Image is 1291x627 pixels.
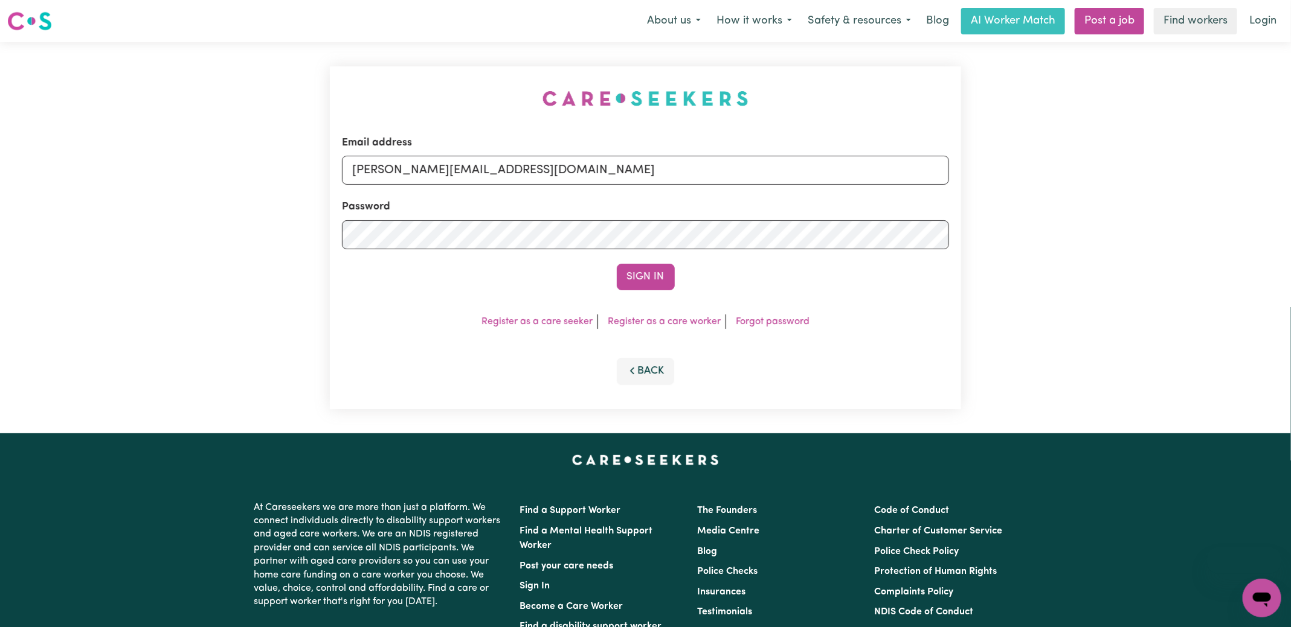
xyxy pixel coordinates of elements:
[874,587,953,597] a: Complaints Policy
[481,317,593,326] a: Register as a care seeker
[874,607,973,617] a: NDIS Code of Conduct
[342,135,412,151] label: Email address
[697,526,759,536] a: Media Centre
[520,602,623,611] a: Become a Care Worker
[608,317,721,326] a: Register as a care worker
[1207,547,1281,574] iframe: Message from company
[736,317,810,326] a: Forgot password
[874,547,959,556] a: Police Check Policy
[520,581,550,591] a: Sign In
[617,358,675,384] button: Back
[1075,8,1144,34] a: Post a job
[7,10,52,32] img: Careseekers logo
[617,264,675,290] button: Sign In
[919,8,956,34] a: Blog
[874,526,1002,536] a: Charter of Customer Service
[709,8,800,34] button: How it works
[697,587,745,597] a: Insurances
[520,526,653,550] a: Find a Mental Health Support Worker
[874,567,997,576] a: Protection of Human Rights
[520,561,614,571] a: Post your care needs
[342,199,390,215] label: Password
[1242,8,1284,34] a: Login
[342,156,949,185] input: Email address
[1243,579,1281,617] iframe: Button to launch messaging window
[1154,8,1237,34] a: Find workers
[697,607,752,617] a: Testimonials
[572,455,719,465] a: Careseekers home page
[254,496,506,614] p: At Careseekers we are more than just a platform. We connect individuals directly to disability su...
[800,8,919,34] button: Safety & resources
[697,547,717,556] a: Blog
[7,7,52,35] a: Careseekers logo
[639,8,709,34] button: About us
[697,506,757,515] a: The Founders
[520,506,621,515] a: Find a Support Worker
[697,567,758,576] a: Police Checks
[874,506,949,515] a: Code of Conduct
[961,8,1065,34] a: AI Worker Match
